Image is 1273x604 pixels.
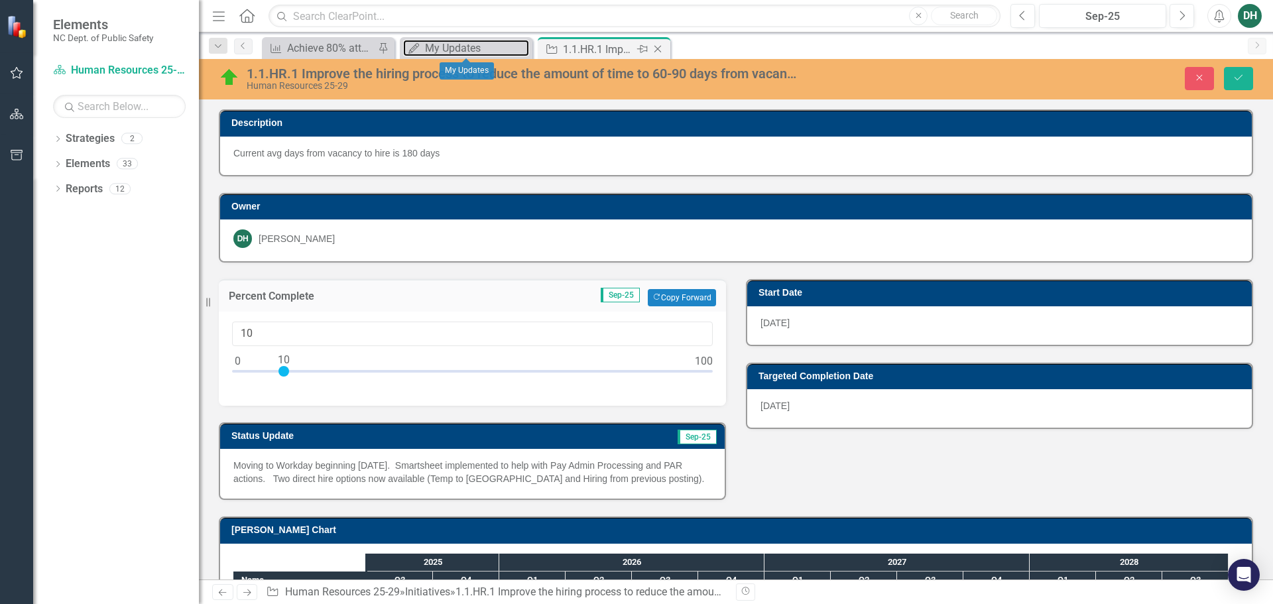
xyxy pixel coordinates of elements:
[1096,572,1162,589] div: Q2
[1030,554,1229,571] div: 2028
[566,572,632,589] div: Q2
[287,40,375,56] div: Achieve 80% attendance rate at training sessions.
[233,572,365,588] div: Name
[499,572,566,589] div: Q1
[764,572,831,589] div: Q1
[7,15,30,38] img: ClearPoint Strategy
[764,554,1030,571] div: 2027
[66,131,115,147] a: Strategies
[233,229,252,248] div: DH
[121,133,143,145] div: 2
[233,147,1239,160] div: Current avg days from vacancy to hire is 180 days
[440,62,494,80] div: My Updates
[66,182,103,197] a: Reports
[229,290,436,302] h3: Percent Complete
[455,585,927,598] div: 1.1.HR.1 Improve the hiring process to reduce the amount of time to 60-90 days from vacancy to hire.
[219,67,240,88] img: On Target
[405,585,450,598] a: Initiatives
[1228,559,1260,591] div: Open Intercom Messenger
[601,288,640,302] span: Sep-25
[1162,572,1229,589] div: Q3
[433,572,499,589] div: Q4
[632,572,698,589] div: Q3
[259,232,335,245] div: [PERSON_NAME]
[1030,572,1096,589] div: Q1
[53,63,186,78] a: Human Resources 25-29
[231,525,1245,535] h3: [PERSON_NAME] Chart
[231,202,1245,211] h3: Owner
[247,81,799,91] div: Human Resources 25-29
[1039,4,1166,28] button: Sep-25
[367,572,433,589] div: Q3
[963,572,1030,589] div: Q4
[698,572,764,589] div: Q4
[231,431,526,441] h3: Status Update
[233,459,711,485] p: Moving to Workday beginning [DATE]. Smartsheet implemented to help with Pay Admin Processing and ...
[758,371,1245,381] h3: Targeted Completion Date
[109,183,131,194] div: 12
[266,585,726,600] div: » »
[931,7,997,25] button: Search
[247,66,799,81] div: 1.1.HR.1 Improve the hiring process to reduce the amount of time to 60-90 days from vacancy to hire.
[758,288,1245,298] h3: Start Date
[403,40,529,56] a: My Updates
[1044,9,1162,25] div: Sep-25
[425,40,529,56] div: My Updates
[117,158,138,170] div: 33
[265,40,375,56] a: Achieve 80% attendance rate at training sessions.
[760,318,790,328] span: [DATE]
[897,572,963,589] div: Q3
[285,585,400,598] a: Human Resources 25-29
[269,5,1000,28] input: Search ClearPoint...
[499,554,764,571] div: 2026
[367,554,499,571] div: 2025
[1238,4,1262,28] button: DH
[950,10,979,21] span: Search
[678,430,717,444] span: Sep-25
[53,32,153,43] small: NC Dept. of Public Safety
[831,572,897,589] div: Q2
[53,95,186,118] input: Search Below...
[563,41,634,58] div: 1.1.HR.1 Improve the hiring process to reduce the amount of time to 60-90 days from vacancy to hire.
[53,17,153,32] span: Elements
[231,118,1245,128] h3: Description
[66,156,110,172] a: Elements
[760,400,790,411] span: [DATE]
[648,289,716,306] button: Copy Forward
